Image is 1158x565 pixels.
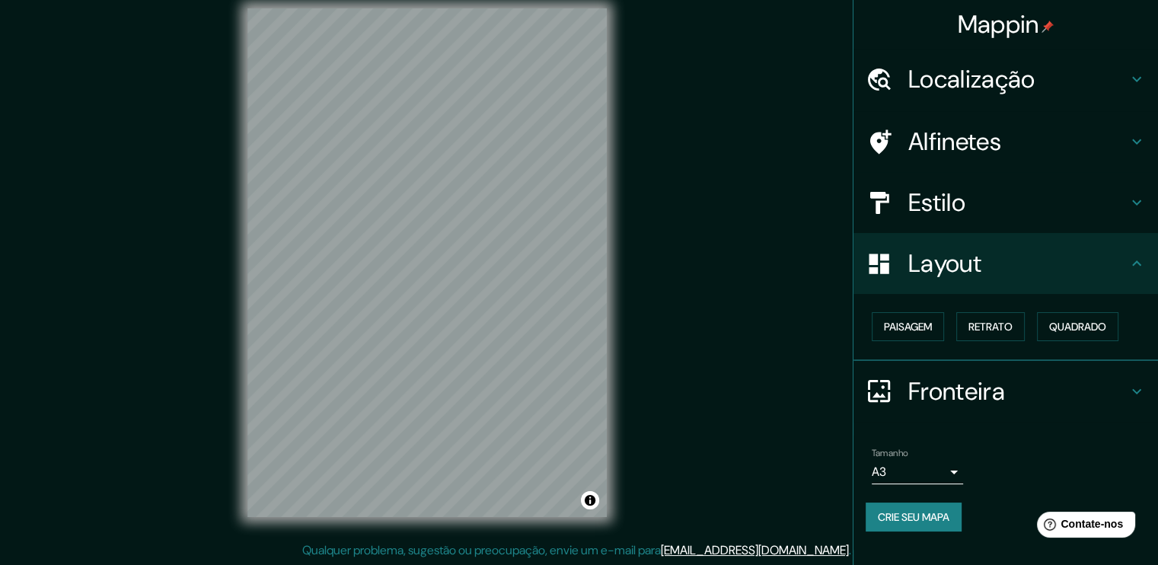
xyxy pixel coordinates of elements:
[1037,312,1118,341] button: Quadrado
[872,312,944,341] button: Paisagem
[884,320,932,334] font: Paisagem
[661,542,849,558] a: [EMAIL_ADDRESS][DOMAIN_NAME]
[853,111,1158,172] div: Alfinetes
[908,375,1005,407] font: Fronteira
[968,320,1013,334] font: Retrato
[1042,21,1054,33] img: pin-icon.png
[908,63,1035,95] font: Localização
[958,8,1039,40] font: Mappin
[853,49,1158,110] div: Localização
[872,460,963,484] div: A3
[853,361,1158,422] div: Fronteira
[908,187,965,219] font: Estilo
[872,447,908,459] font: Tamanho
[851,541,853,558] font: .
[878,510,949,524] font: Crie seu mapa
[866,503,962,531] button: Crie seu mapa
[853,233,1158,294] div: Layout
[908,247,981,279] font: Layout
[872,464,886,480] font: A3
[849,542,851,558] font: .
[1049,320,1106,334] font: Quadrado
[853,172,1158,233] div: Estilo
[247,8,607,517] canvas: Mapa
[956,312,1025,341] button: Retrato
[302,542,661,558] font: Qualquer problema, sugestão ou preocupação, envie um e-mail para
[908,126,1001,158] font: Alfinetes
[581,491,599,509] button: Alternar atribuição
[1022,506,1141,548] iframe: Iniciador de widget de ajuda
